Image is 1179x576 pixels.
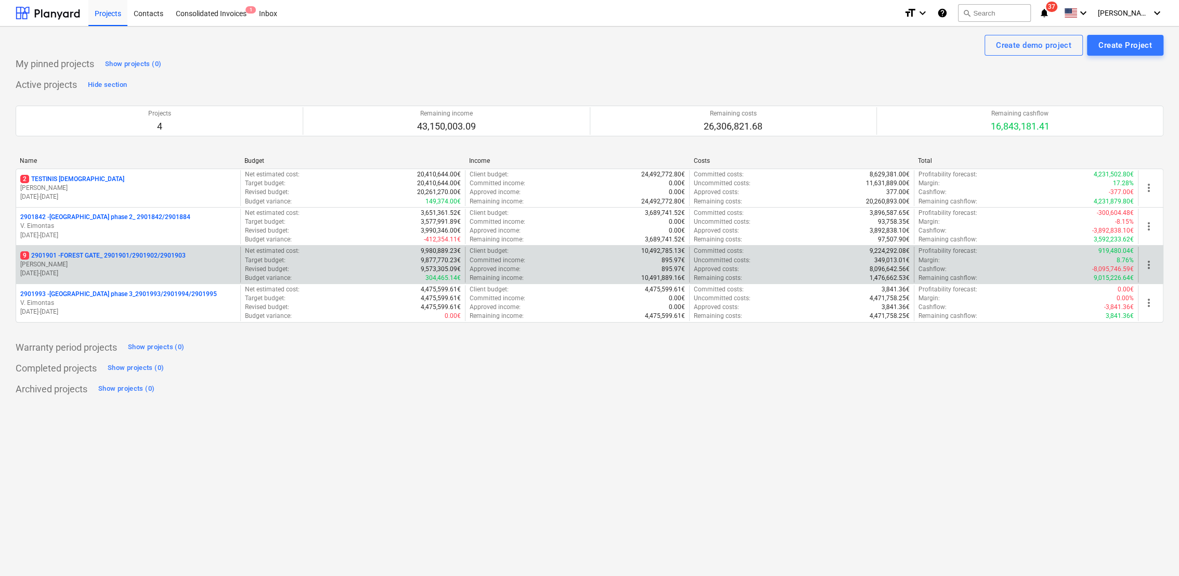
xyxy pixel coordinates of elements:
p: 4,471,758.25€ [870,312,910,321]
p: 1,476,662.53€ [870,274,910,283]
p: 4,471,758.25€ [870,294,910,303]
p: Net estimated cost : [245,247,300,255]
p: Target budget : [245,217,286,226]
p: 895.97€ [662,265,685,274]
p: Remaining income [417,109,476,118]
p: Remaining costs : [694,235,742,244]
div: Budget [244,157,461,164]
p: 0.00€ [669,226,685,235]
p: 43,150,003.09 [417,120,476,133]
span: search [963,9,971,17]
p: 919,480.04€ [1098,247,1134,255]
span: more_vert [1143,297,1155,309]
p: 20,260,893.00€ [866,197,910,206]
span: 1 [245,6,256,14]
span: 37 [1046,2,1057,12]
p: Cashflow : [918,188,947,197]
span: 2 [20,175,29,183]
p: 0.00€ [669,217,685,226]
iframe: Chat Widget [1127,526,1179,576]
p: Remaining cashflow : [918,235,977,244]
p: Warranty period projects [16,341,117,354]
p: Revised budget : [245,188,289,197]
p: 3,892,838.10€ [870,226,910,235]
p: 0.00€ [1118,285,1134,294]
p: 24,492,772.80€ [641,197,685,206]
span: more_vert [1143,259,1155,271]
p: 2901901 - FOREST GATE_ 2901901/2901902/2901903 [20,251,186,260]
p: 4,475,599.61€ [421,294,461,303]
p: 9,224,292.08€ [870,247,910,255]
p: Committed costs : [694,247,744,255]
p: Revised budget : [245,265,289,274]
span: [PERSON_NAME] [1098,9,1150,17]
p: -377.00€ [1109,188,1134,197]
p: 26,306,821.68 [704,120,762,133]
span: more_vert [1143,220,1155,233]
p: 3,592,233.62€ [1094,235,1134,244]
p: Uncommitted costs : [694,294,750,303]
p: Budget variance : [245,197,292,206]
p: Committed costs : [694,209,744,217]
p: 0.00€ [669,294,685,303]
p: 8,096,642.56€ [870,265,910,274]
button: Show projects (0) [102,56,164,72]
p: Client budget : [470,170,509,179]
p: 0.00€ [445,312,461,321]
p: [PERSON_NAME] [20,184,236,193]
div: 92901901 -FOREST GATE_ 2901901/2901902/2901903[PERSON_NAME][DATE]-[DATE] [20,251,236,278]
p: Approved costs : [694,265,739,274]
p: 4,475,599.61€ [421,303,461,312]
p: 3,577,991.89€ [421,217,461,226]
p: TESTINIS [DEMOGRAPHIC_DATA] [20,175,124,184]
p: 2901993 - [GEOGRAPHIC_DATA] phase 3_2901993/2901994/2901995 [20,290,217,299]
p: 149,374.00€ [425,197,461,206]
p: Remaining cashflow [990,109,1049,118]
div: Show projects (0) [108,362,164,374]
p: 20,261,270.00€ [417,188,461,197]
p: Remaining costs : [694,197,742,206]
p: Profitability forecast : [918,170,977,179]
i: keyboard_arrow_down [1077,7,1090,19]
button: Show projects (0) [125,339,187,356]
span: 9 [20,251,29,260]
p: 304,465.14€ [425,274,461,283]
div: Costs [693,157,910,164]
p: Cashflow : [918,226,947,235]
p: Approved income : [470,303,521,312]
p: Remaining cashflow : [918,312,977,321]
p: 0.00€ [669,303,685,312]
p: Approved costs : [694,226,739,235]
p: 9,980,889.23€ [421,247,461,255]
p: 3,841.36€ [882,303,910,312]
p: Committed income : [470,217,525,226]
p: Margin : [918,217,940,226]
p: Budget variance : [245,235,292,244]
p: 377.00€ [886,188,910,197]
div: 2TESTINIS [DEMOGRAPHIC_DATA][PERSON_NAME][DATE]-[DATE] [20,175,236,201]
p: Uncommitted costs : [694,179,750,188]
i: format_size [904,7,916,19]
p: [PERSON_NAME] [20,260,236,269]
p: 11,631,889.00€ [866,179,910,188]
p: 4 [148,120,171,133]
p: 3,651,361.52€ [421,209,461,217]
button: Show projects (0) [105,360,166,377]
p: 9,573,305.09€ [421,265,461,274]
p: 20,410,644.00€ [417,179,461,188]
p: Approved costs : [694,188,739,197]
p: 3,689,741.52€ [645,209,685,217]
p: Approved income : [470,226,521,235]
div: Hide section [88,79,127,91]
button: Show projects (0) [96,381,157,398]
i: Knowledge base [937,7,948,19]
p: Remaining income : [470,312,524,321]
div: Show projects (0) [128,341,184,353]
p: Completed projects [16,362,97,375]
div: 2901842 -[GEOGRAPHIC_DATA] phase 2_ 2901842/2901884V. Eimontas[DATE]-[DATE] [20,213,236,239]
p: -3,892,838.10€ [1092,226,1134,235]
p: 3,841.36€ [1106,312,1134,321]
i: notifications [1039,7,1050,19]
p: Remaining income : [470,235,524,244]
